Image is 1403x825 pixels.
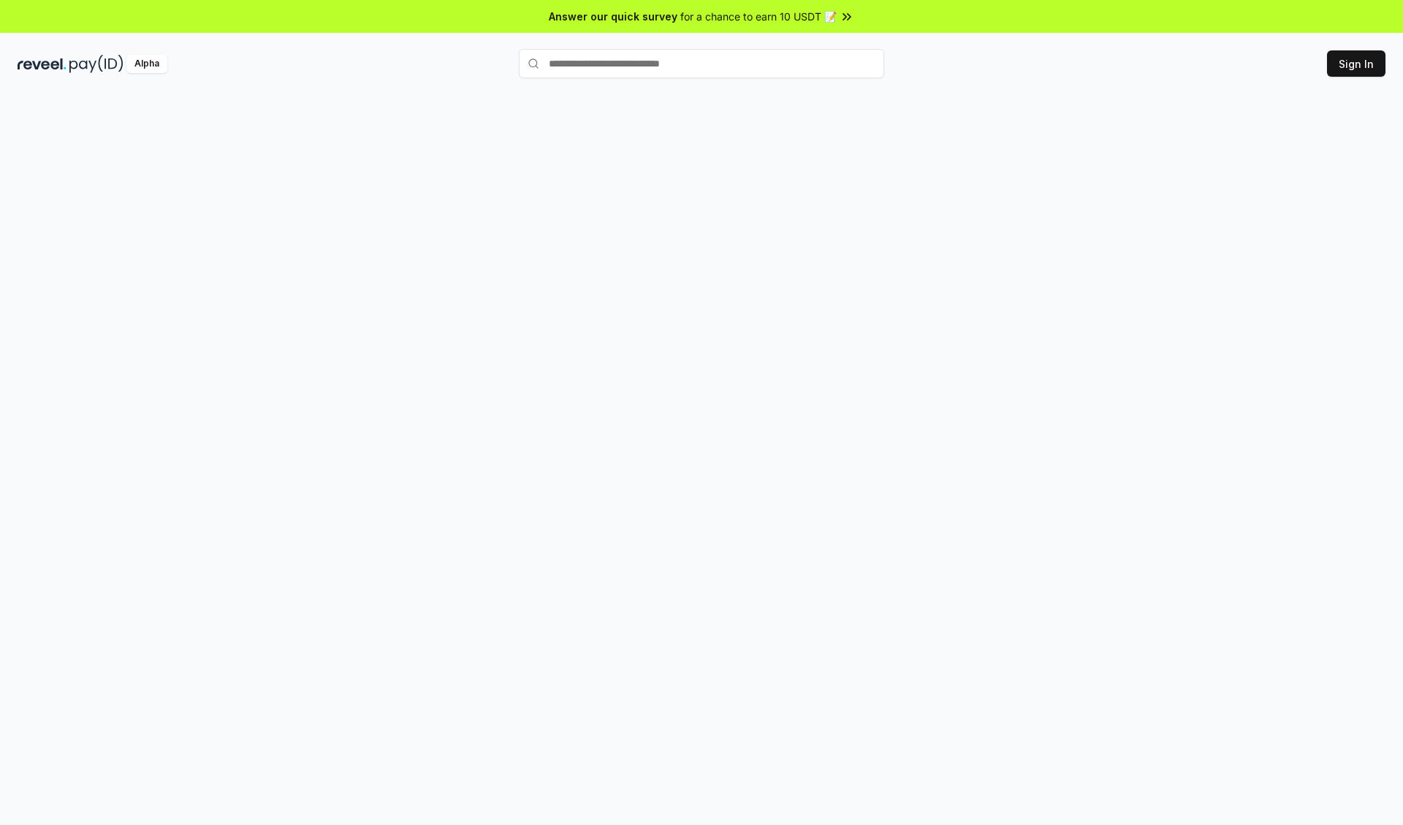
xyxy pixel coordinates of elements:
span: Answer our quick survey [549,9,677,24]
div: Alpha [126,55,167,73]
span: for a chance to earn 10 USDT 📝 [680,9,837,24]
button: Sign In [1327,50,1385,77]
img: pay_id [69,55,123,73]
img: reveel_dark [18,55,66,73]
